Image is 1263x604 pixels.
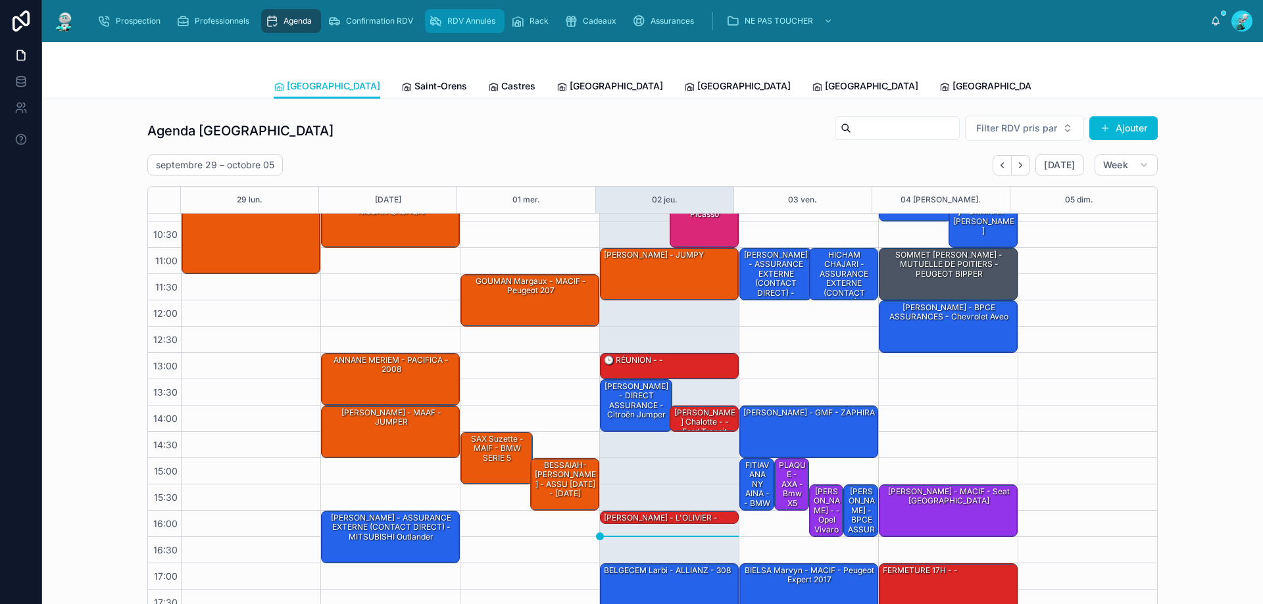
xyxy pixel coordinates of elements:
span: [GEOGRAPHIC_DATA] [953,80,1046,93]
div: [PERSON_NAME] - ORNIKAR - [PERSON_NAME] [949,196,1018,247]
a: Saint-Orens [401,74,467,101]
span: 11:30 [152,281,181,292]
span: 15:00 [151,465,181,476]
div: SOMMET [PERSON_NAME] - MUTUELLE DE POITIERS - PEUGEOT BIPPER [881,249,1016,280]
button: Week [1095,154,1158,175]
div: PLAQUE - AXA - bmw x5 [775,459,808,510]
a: Castres [488,74,535,101]
span: Filter RDV pris par [976,122,1057,135]
span: [GEOGRAPHIC_DATA] [287,80,380,93]
span: 14:00 [150,413,181,424]
span: 14:30 [150,439,181,450]
div: [PERSON_NAME] - L'OLIVIER - [603,512,719,524]
div: BESSAIAH-[PERSON_NAME] - ASSU [DATE] - [DATE] [531,459,599,510]
div: FITIAVANA NY AINA - - BMW SERIE 1 [740,459,774,510]
div: [PERSON_NAME] - BPCE ASSURANCES - Chevrolet aveo [879,301,1017,352]
div: [PERSON_NAME] - MACIF - seat [GEOGRAPHIC_DATA] [881,486,1016,507]
a: [GEOGRAPHIC_DATA] [557,74,663,101]
div: [PERSON_NAME] - ASSURANCE EXTERNE (CONTACT DIRECT) - PEUGEOT Partner [742,249,810,318]
div: GOUMAN Margaux - MACIF - Peugeot 207 [463,275,598,297]
a: RDV Annulés [425,9,505,33]
div: [PERSON_NAME] - BPCE ASSURANCES - C4 [844,485,878,536]
h1: Agenda [GEOGRAPHIC_DATA] [147,122,334,140]
div: HICHAM CHAJARI - ASSURANCE EXTERNE (CONTACT DIRECT) - Mercedes Classe A [812,249,878,327]
span: Prospection [116,16,161,26]
button: [DATE] [375,187,401,213]
div: [PERSON_NAME] - ASSURANCE EXTERNE (CONTACT DIRECT) - MITSUBISHI Outlander [322,511,459,563]
button: 01 mer. [512,187,540,213]
span: Cadeaux [583,16,616,26]
div: 🕒 RÉUNION - - [603,354,664,366]
a: Agenda [261,9,321,33]
div: [PERSON_NAME] - MAAF - JUMPER [324,407,458,429]
div: FERMETURE 17H - - [881,565,959,576]
span: Assurances [651,16,694,26]
div: SAX Suzette - MAIF - BMW SERIE 5 [461,432,532,484]
span: RDV Annulés [447,16,495,26]
div: [PERSON_NAME] - MACIF - Q5 [182,196,320,273]
div: BESSAIAH-[PERSON_NAME] - ASSU [DATE] - [DATE] [533,459,599,500]
div: [PERSON_NAME] - ORNIKAR - [PERSON_NAME] [951,197,1017,237]
button: [DATE] [1035,154,1083,175]
span: [GEOGRAPHIC_DATA] [697,80,791,93]
div: [PERSON_NAME] - BPCE ASSURANCES - C4 [846,486,877,555]
div: [PERSON_NAME] - ASSURANCE EXTERNE (CONTACT DIRECT) - PEUGEOT Partner [740,248,811,300]
div: [PERSON_NAME] chalotte - - ford transit 2013 mk6 [670,406,739,431]
button: 04 [PERSON_NAME]. [901,187,981,213]
span: 16:00 [150,518,181,529]
div: 02 jeu. [652,187,678,213]
a: NE PAS TOUCHER [722,9,839,33]
span: 12:00 [150,308,181,319]
div: [PERSON_NAME] - PACIFICA - NISSAN QASHQAI [322,196,459,247]
div: FITIAVANA NY AINA - - BMW SERIE 1 [742,459,773,519]
span: [GEOGRAPHIC_DATA] [570,80,663,93]
span: 16:30 [150,544,181,555]
span: 11:00 [152,255,181,266]
span: Week [1103,159,1128,171]
div: [PERSON_NAME] - - opel vivaro [810,485,843,536]
div: [PERSON_NAME] - GMF - ZAPHIRA [740,406,878,457]
span: 12:30 [150,334,181,345]
button: 05 dim. [1065,187,1093,213]
button: Ajouter [1089,116,1158,140]
button: Select Button [965,116,1084,141]
div: BELGECEM Larbi - ALLIANZ - 308 [603,565,732,576]
div: PLAQUE - AXA - bmw x5 [777,459,808,509]
a: [GEOGRAPHIC_DATA] [812,74,918,101]
div: [PERSON_NAME] - DIRECT ASSURANCE - Citroën jumper [603,381,671,421]
a: [GEOGRAPHIC_DATA] [274,74,380,99]
a: Assurances [628,9,703,33]
div: 🕒 RÉUNION - - [601,354,738,379]
div: [PERSON_NAME] - - opel vivaro [812,486,843,536]
a: [GEOGRAPHIC_DATA] [939,74,1046,101]
div: GOUMAN Margaux - MACIF - Peugeot 207 [461,275,599,326]
div: SAX Suzette - MAIF - BMW SERIE 5 [463,433,532,464]
div: [PERSON_NAME] - MACIF - seat [GEOGRAPHIC_DATA] [879,485,1017,536]
div: [PERSON_NAME] - JUMPY [601,248,738,300]
div: scrollable content [87,7,1210,35]
a: Rack [507,9,558,33]
a: [GEOGRAPHIC_DATA] [684,74,791,101]
div: [PERSON_NAME] - L'OLIVIER - [601,511,738,524]
span: 13:00 [150,360,181,371]
button: 29 lun. [237,187,262,213]
span: 15:30 [151,492,181,503]
span: 10:00 [150,202,181,214]
div: [PERSON_NAME] - JUMPY [603,249,705,261]
span: NE PAS TOUCHER [745,16,813,26]
div: 03 ven. [788,187,817,213]
div: [PERSON_NAME] - MAAF - JUMPER [322,406,459,457]
a: Cadeaux [560,9,626,33]
span: Confirmation RDV [346,16,413,26]
a: Confirmation RDV [324,9,422,33]
a: Prospection [93,9,170,33]
span: [DATE] [1044,159,1075,171]
div: [PERSON_NAME] - BPCE ASSURANCES - Chevrolet aveo [881,302,1016,323]
a: Professionnels [172,9,259,33]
